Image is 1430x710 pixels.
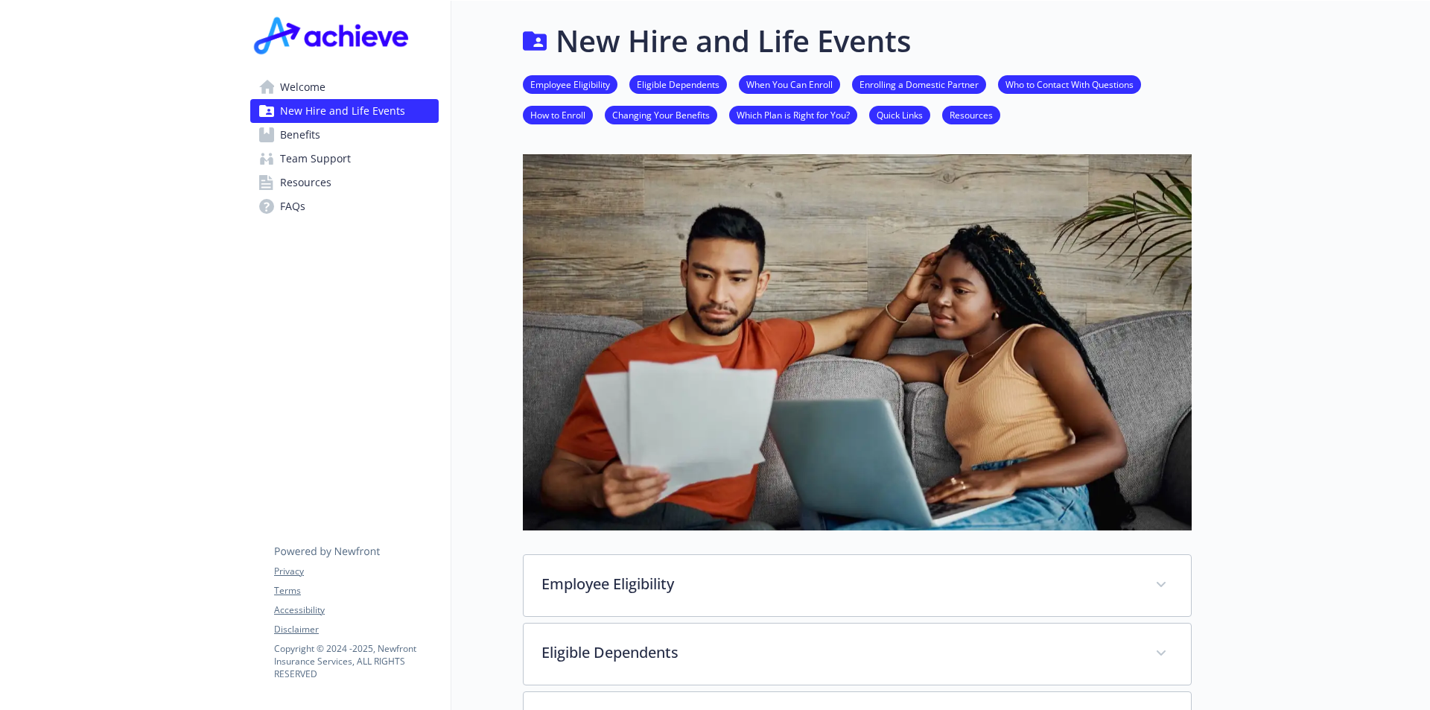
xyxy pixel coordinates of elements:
a: Changing Your Benefits [605,107,717,121]
a: Who to Contact With Questions [998,77,1141,91]
a: Welcome [250,75,439,99]
span: New Hire and Life Events [280,99,405,123]
p: Employee Eligibility [541,573,1137,595]
a: Privacy [274,565,438,578]
h1: New Hire and Life Events [556,19,911,63]
p: Copyright © 2024 - 2025 , Newfront Insurance Services, ALL RIGHTS RESERVED [274,642,438,680]
a: FAQs [250,194,439,218]
a: Eligible Dependents [629,77,727,91]
a: Accessibility [274,603,438,617]
span: Benefits [280,123,320,147]
a: How to Enroll [523,107,593,121]
span: Team Support [280,147,351,171]
a: New Hire and Life Events [250,99,439,123]
span: Welcome [280,75,325,99]
a: Terms [274,584,438,598]
a: Benefits [250,123,439,147]
span: FAQs [280,194,305,218]
div: Eligible Dependents [524,624,1191,685]
a: Resources [942,107,1000,121]
span: Resources [280,171,331,194]
img: new hire page banner [523,154,1192,530]
a: Disclaimer [274,623,438,636]
a: Quick Links [869,107,930,121]
a: When You Can Enroll [739,77,840,91]
div: Employee Eligibility [524,555,1191,616]
a: Team Support [250,147,439,171]
a: Enrolling a Domestic Partner [852,77,986,91]
a: Resources [250,171,439,194]
a: Which Plan is Right for You? [729,107,857,121]
p: Eligible Dependents [541,641,1137,664]
a: Employee Eligibility [523,77,617,91]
